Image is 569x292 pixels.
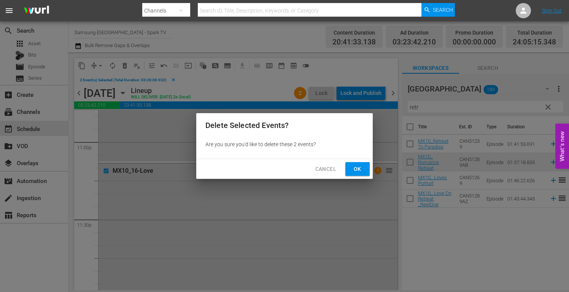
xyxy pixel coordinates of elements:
span: Search [433,3,453,17]
a: Sign Out [542,8,562,14]
div: Are you sure you'd like to delete these 2 events? [196,137,373,151]
span: Cancel [315,164,336,174]
span: menu [5,6,14,15]
h2: Delete Selected Events? [205,119,364,131]
img: ans4CAIJ8jUAAAAAAAAAAAAAAAAAAAAAAAAgQb4GAAAAAAAAAAAAAAAAAAAAAAAAJMjXAAAAAAAAAAAAAAAAAAAAAAAAgAT5G... [18,2,55,20]
button: Open Feedback Widget [555,123,569,169]
span: Ok [351,164,364,174]
button: Ok [345,162,370,176]
button: Cancel [309,162,342,176]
